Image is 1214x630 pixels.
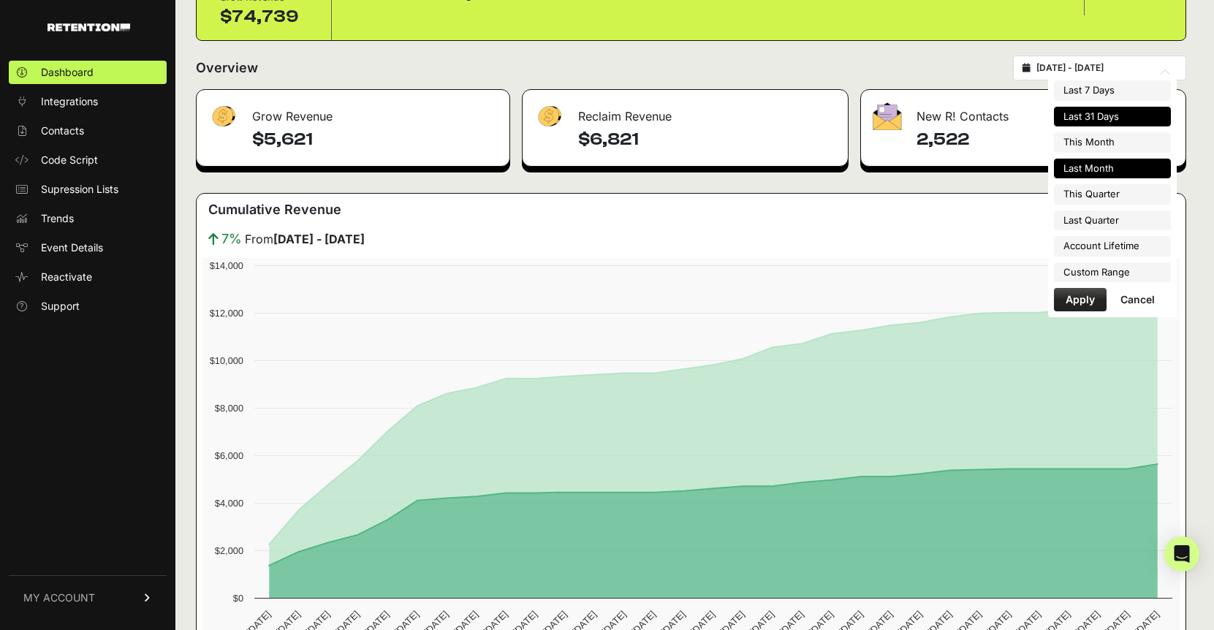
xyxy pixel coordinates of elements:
[23,591,95,605] span: MY ACCOUNT
[9,119,167,143] a: Contacts
[9,575,167,620] a: MY ACCOUNT
[41,211,74,226] span: Trends
[197,90,509,134] div: Grow Revenue
[41,153,98,167] span: Code Script
[1054,236,1171,257] li: Account Lifetime
[9,207,167,230] a: Trends
[9,265,167,289] a: Reactivate
[9,178,167,201] a: Supression Lists
[252,128,498,151] h4: $5,621
[210,308,243,319] text: $12,000
[245,230,365,248] span: From
[215,545,243,556] text: $2,000
[1054,132,1171,153] li: This Month
[221,229,242,249] span: 7%
[534,102,564,131] img: fa-dollar-13500eef13a19c4ab2b9ed9ad552e47b0d9fc28b02b83b90ba0e00f96d6372e9.png
[41,65,94,80] span: Dashboard
[873,102,902,130] img: fa-envelope-19ae18322b30453b285274b1b8af3d052b27d846a4fbe8435d1a52b978f639a2.png
[1054,107,1171,127] li: Last 31 Days
[1054,184,1171,205] li: This Quarter
[196,58,258,78] h2: Overview
[41,270,92,284] span: Reactivate
[210,260,243,271] text: $14,000
[523,90,849,134] div: Reclaim Revenue
[233,593,243,604] text: $0
[1109,288,1166,311] button: Cancel
[917,128,1174,151] h4: 2,522
[861,90,1185,134] div: New R! Contacts
[9,61,167,84] a: Dashboard
[208,102,238,131] img: fa-dollar-13500eef13a19c4ab2b9ed9ad552e47b0d9fc28b02b83b90ba0e00f96d6372e9.png
[41,124,84,138] span: Contacts
[578,128,837,151] h4: $6,821
[1164,536,1199,572] div: Open Intercom Messenger
[9,90,167,113] a: Integrations
[220,5,308,29] div: $74,739
[1054,262,1171,283] li: Custom Range
[1054,210,1171,231] li: Last Quarter
[208,200,341,220] h3: Cumulative Revenue
[273,232,365,246] strong: [DATE] - [DATE]
[41,299,80,314] span: Support
[9,295,167,318] a: Support
[48,23,130,31] img: Retention.com
[9,236,167,259] a: Event Details
[215,403,243,414] text: $8,000
[1054,288,1107,311] button: Apply
[1054,80,1171,101] li: Last 7 Days
[41,182,118,197] span: Supression Lists
[210,355,243,366] text: $10,000
[41,240,103,255] span: Event Details
[1054,159,1171,179] li: Last Month
[41,94,98,109] span: Integrations
[215,498,243,509] text: $4,000
[215,450,243,461] text: $6,000
[9,148,167,172] a: Code Script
